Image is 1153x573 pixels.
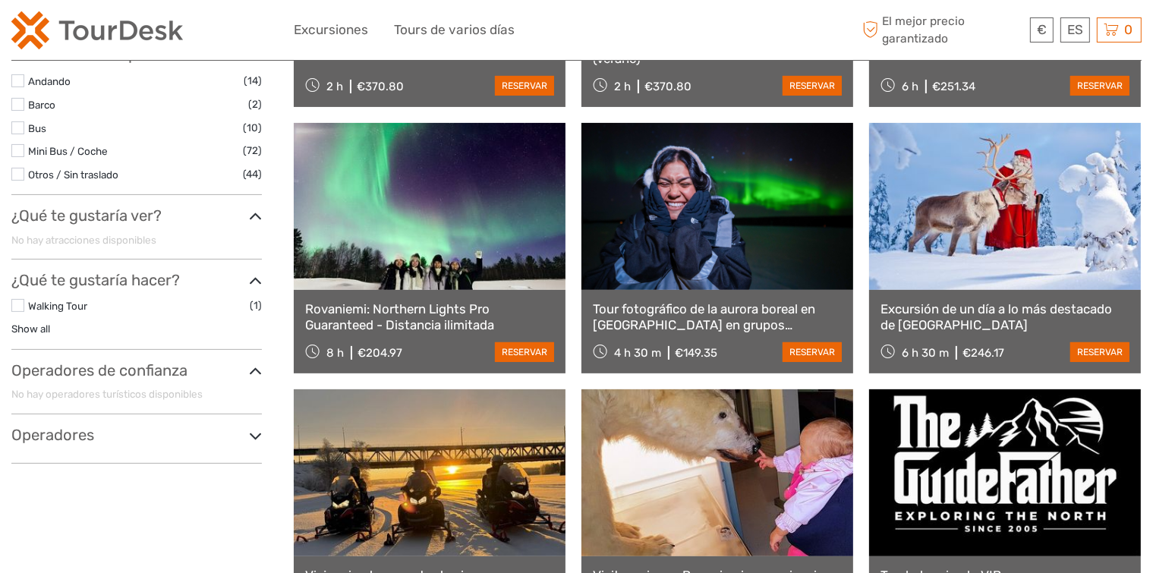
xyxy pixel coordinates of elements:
[902,80,918,93] span: 6 h
[294,19,368,41] a: Excursiones
[243,119,262,137] span: (10)
[11,206,262,225] h3: ¿Qué te gustaría ver?
[614,80,631,93] span: 2 h
[881,301,1129,332] a: Excursión de un día a lo más destacado de [GEOGRAPHIC_DATA]
[495,76,554,96] a: reservar
[1060,17,1090,43] div: ES
[902,346,949,360] span: 6 h 30 m
[11,388,203,400] span: No hay operadores turísticos disponibles
[593,301,842,332] a: Tour fotográfico de la aurora boreal en [GEOGRAPHIC_DATA] en grupos pequeños
[614,346,661,360] span: 4 h 30 m
[962,346,1004,360] div: €246.17
[644,80,691,93] div: €370.80
[1037,22,1047,37] span: €
[783,342,842,362] a: reservar
[783,76,842,96] a: reservar
[394,19,515,41] a: Tours de varios días
[250,297,262,314] span: (1)
[28,145,108,157] a: Mini Bus / Coche
[1070,342,1129,362] a: reservar
[28,168,118,181] a: Otros / Sin traslado
[1122,22,1135,37] span: 0
[358,346,402,360] div: €204.97
[248,96,262,113] span: (2)
[11,426,262,444] h3: Operadores
[244,72,262,90] span: (14)
[28,300,87,312] a: Walking Tour
[11,323,50,335] a: Show all
[28,99,55,111] a: Barco
[28,122,46,134] a: Bus
[675,346,717,360] div: €149.35
[21,27,172,39] p: We're away right now. Please check back later!
[175,24,193,42] button: Open LiveChat chat widget
[243,142,262,159] span: (72)
[1070,76,1129,96] a: reservar
[326,80,343,93] span: 2 h
[859,13,1026,46] span: El mejor precio garantizado
[11,271,262,289] h3: ¿Qué te gustaría hacer?
[326,346,344,360] span: 8 h
[11,361,262,379] h3: Operadores de confianza
[305,301,554,332] a: Rovaniemi: Northern Lights Pro Guaranteed - Distancia ilimitada
[11,234,156,246] span: No hay atracciones disponibles
[495,342,554,362] a: reservar
[243,165,262,183] span: (44)
[11,11,183,49] img: 2254-3441b4b5-4e5f-4d00-b396-31f1d84a6ebf_logo_small.png
[357,80,404,93] div: €370.80
[28,75,71,87] a: Andando
[932,80,975,93] div: €251.34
